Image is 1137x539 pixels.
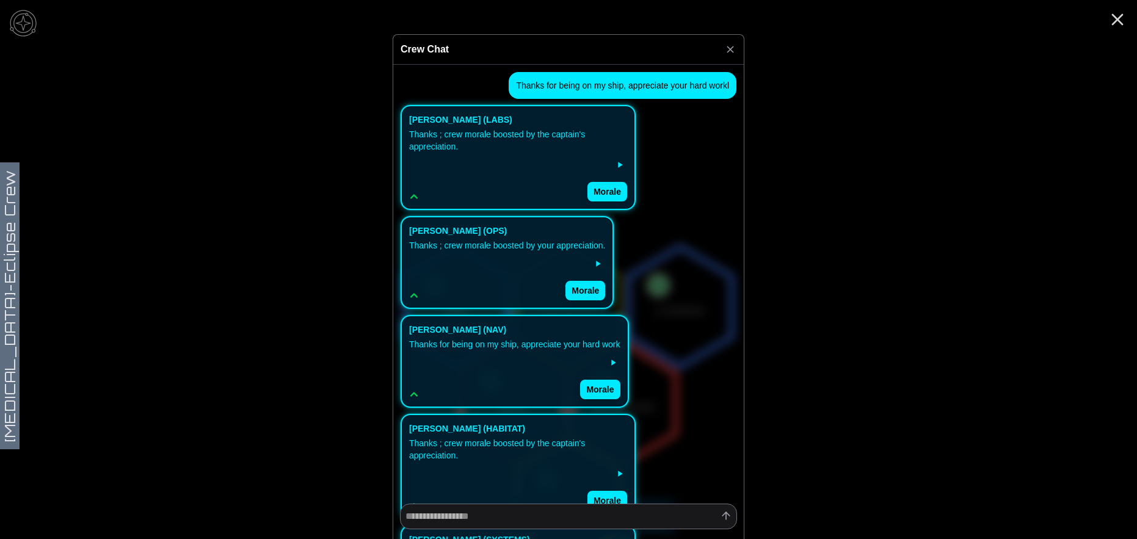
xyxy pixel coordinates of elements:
[409,225,605,237] div: [PERSON_NAME] (OPS)
[516,79,729,92] div: Thanks for being on my ship, appreciate your hard workl
[5,5,42,42] img: menu
[587,491,627,510] button: morale
[409,128,627,153] div: Thanks ; crew morale boosted by the captain's appreciation.
[565,281,605,300] button: morale
[612,466,627,481] button: Play
[590,256,605,271] button: Play
[409,239,605,251] div: Thanks ; crew morale boosted by your appreciation.
[409,114,627,126] div: [PERSON_NAME] (LABS)
[409,324,620,336] div: [PERSON_NAME] (NAV)
[606,355,620,370] button: Play
[409,437,627,461] div: Thanks ; crew morale boosted by the captain's appreciation.
[580,380,620,399] button: morale
[401,42,449,57] h3: Crew Chat
[409,422,627,435] div: [PERSON_NAME] (HABITAT)
[587,182,627,201] button: morale
[409,338,620,350] div: Thanks for being on my ship, appreciate your hard work
[612,157,627,172] button: Play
